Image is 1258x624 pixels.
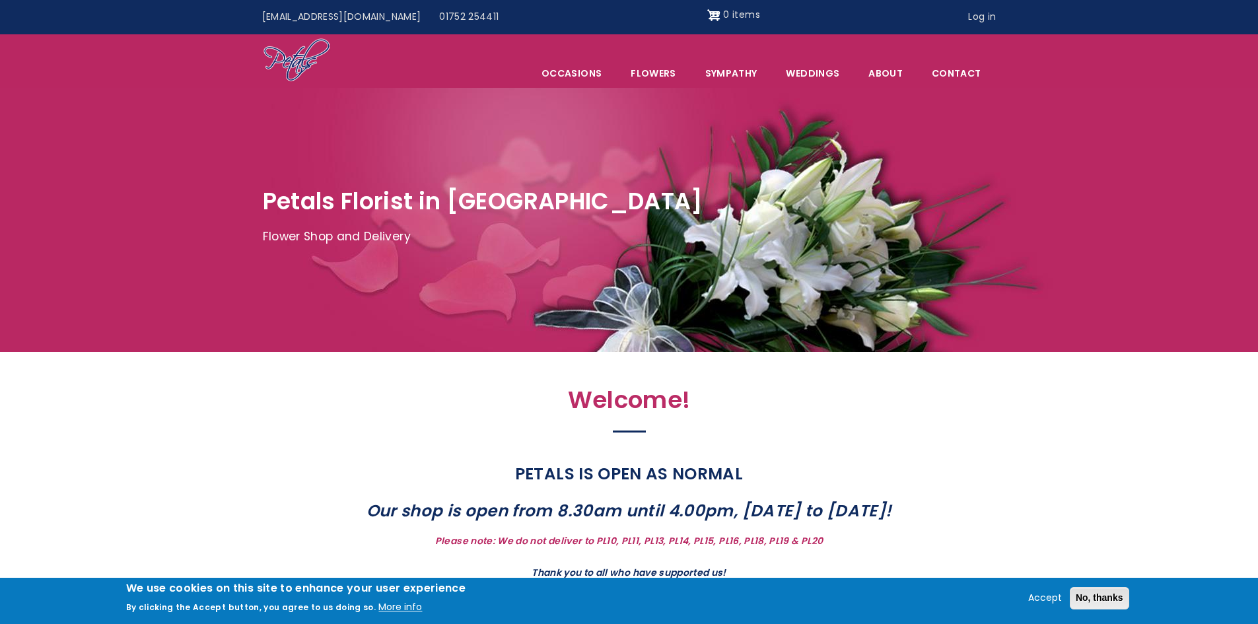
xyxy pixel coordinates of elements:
a: 01752 254411 [430,5,508,30]
a: Sympathy [691,59,771,87]
span: Petals Florist in [GEOGRAPHIC_DATA] [263,185,703,217]
a: [EMAIL_ADDRESS][DOMAIN_NAME] [253,5,431,30]
a: Log in [959,5,1005,30]
p: By clicking the Accept button, you agree to us doing so. [126,602,376,613]
a: Flowers [617,59,689,87]
span: Occasions [528,59,615,87]
h2: Welcome! [342,386,917,421]
strong: Please note: We do not deliver to PL10, PL11, PL13, PL14, PL15, PL16, PL18, PL19 & PL20 [435,534,823,547]
img: Home [263,38,331,84]
strong: PETALS IS OPEN AS NORMAL [515,462,743,485]
span: Weddings [772,59,853,87]
p: Flower Shop and Delivery [263,227,996,247]
button: More info [378,600,422,615]
a: Shopping cart 0 items [707,5,760,26]
a: Contact [918,59,995,87]
a: About [855,59,917,87]
strong: Our shop is open from 8.30am until 4.00pm, [DATE] to [DATE]! [367,499,892,522]
strong: Thank you to all who have supported us! [532,566,726,579]
button: Accept [1023,590,1067,606]
img: Shopping cart [707,5,720,26]
span: 0 items [723,8,759,21]
button: No, thanks [1070,587,1129,609]
h2: We use cookies on this site to enhance your user experience [126,581,466,596]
